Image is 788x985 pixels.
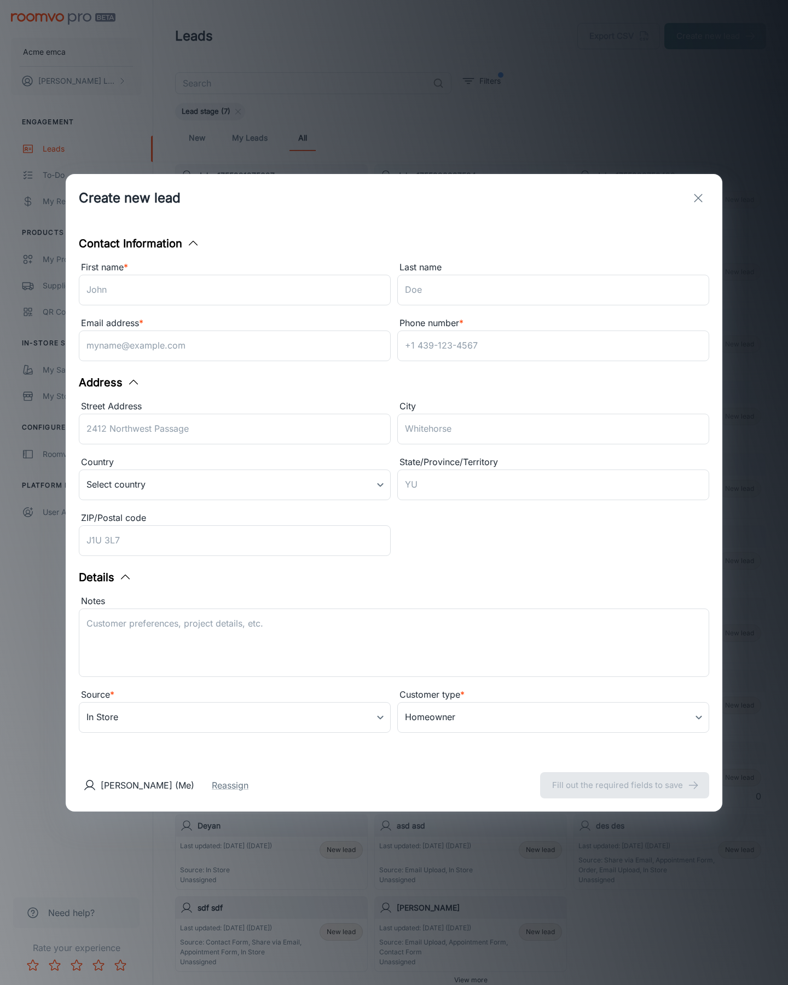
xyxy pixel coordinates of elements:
input: J1U 3L7 [79,525,391,556]
input: Doe [397,275,709,305]
input: 2412 Northwest Passage [79,414,391,444]
div: Phone number [397,316,709,331]
div: State/Province/Territory [397,455,709,470]
button: Contact Information [79,235,200,252]
div: Notes [79,594,709,609]
div: In Store [79,702,391,733]
input: YU [397,470,709,500]
input: Whitehorse [397,414,709,444]
div: City [397,399,709,414]
h1: Create new lead [79,188,181,208]
div: Email address [79,316,391,331]
div: Customer type [397,688,709,702]
div: First name [79,260,391,275]
div: Country [79,455,391,470]
button: exit [687,187,709,209]
div: Street Address [79,399,391,414]
div: Last name [397,260,709,275]
div: ZIP/Postal code [79,511,391,525]
input: John [79,275,391,305]
input: +1 439-123-4567 [397,331,709,361]
input: myname@example.com [79,331,391,361]
div: Source [79,688,391,702]
button: Address [79,374,140,391]
button: Details [79,569,132,586]
div: Select country [79,470,391,500]
p: [PERSON_NAME] (Me) [101,779,194,792]
div: Homeowner [397,702,709,733]
button: Reassign [212,779,248,792]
